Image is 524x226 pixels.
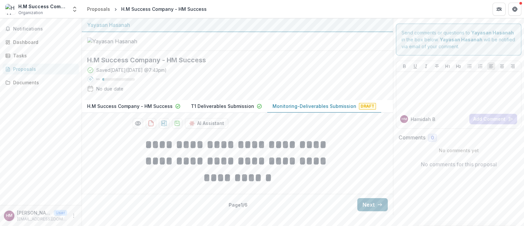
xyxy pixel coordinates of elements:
a: Proposals [3,64,79,74]
p: No comments yet [399,147,519,154]
span: Organization [18,10,43,16]
p: [EMAIL_ADDRESS][DOMAIN_NAME] [17,216,67,222]
div: Tasks [13,52,74,59]
span: 0 [431,135,434,141]
div: Hamidah Binti Mokhtar [402,117,407,121]
h2: H.M Success Company - HM Success [87,56,377,64]
p: 6 % [96,77,100,82]
div: H.M Success Company - HM Success [121,6,207,12]
button: download-proposal [159,118,169,129]
div: Saved [DATE] ( [DATE] @ 7:43pm ) [96,67,167,73]
a: Documents [3,77,79,88]
div: H.M Success Company [18,3,67,10]
button: Bold [401,62,408,70]
div: Proposals [87,6,110,12]
h2: Comments [399,134,425,141]
div: Yayasan Hasanah [87,21,388,29]
button: Heading 2 [455,62,462,70]
div: Documents [13,79,74,86]
p: No comments for this proposal [421,160,497,168]
div: Dashboard [13,39,74,46]
button: More [70,212,78,220]
button: AI Assistant [185,118,228,129]
button: Notifications [3,24,79,34]
div: No due date [96,85,123,92]
button: Bullet List [466,62,474,70]
button: Align Left [487,62,495,70]
span: Notifications [13,26,76,32]
button: Preview 33306780-ffbf-48aa-bba7-08994d42e14e-3.pdf [133,118,143,129]
p: User [54,210,67,216]
a: Tasks [3,50,79,61]
button: Align Center [498,62,506,70]
button: Underline [411,62,419,70]
button: download-proposal [172,118,182,129]
button: Ordered List [477,62,484,70]
button: Add Comment [469,114,517,124]
div: Hamidah Binti Mokhtar [6,214,12,218]
strong: Yayasan Hasanah [440,37,482,42]
span: Draft [359,103,376,110]
a: Dashboard [3,37,79,48]
p: Page 1 / 6 [229,201,248,208]
a: Proposals [84,4,113,14]
div: Send comments or questions to in the box below. will be notified via email of your comment. [396,24,521,55]
p: T1 Deliverables Submission [191,103,254,110]
nav: breadcrumb [84,4,209,14]
p: [PERSON_NAME] [17,209,51,216]
strong: Yayasan Hasanah [471,30,514,35]
button: Open entity switcher [70,3,79,16]
button: Heading 1 [444,62,452,70]
p: H.M Success Company - HM Success [87,103,173,110]
p: Monitoring-Deliverables Submission [272,103,356,110]
div: Proposals [13,66,74,72]
img: Yayasan Hasanah [87,37,153,45]
button: Partners [493,3,506,16]
button: Italicize [422,62,430,70]
button: Align Right [509,62,517,70]
button: download-proposal [146,118,156,129]
button: Get Help [508,3,521,16]
img: H.M Success Company [5,4,16,14]
button: Next [357,198,388,211]
button: Strike [433,62,441,70]
p: Hamidah B [411,116,435,123]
